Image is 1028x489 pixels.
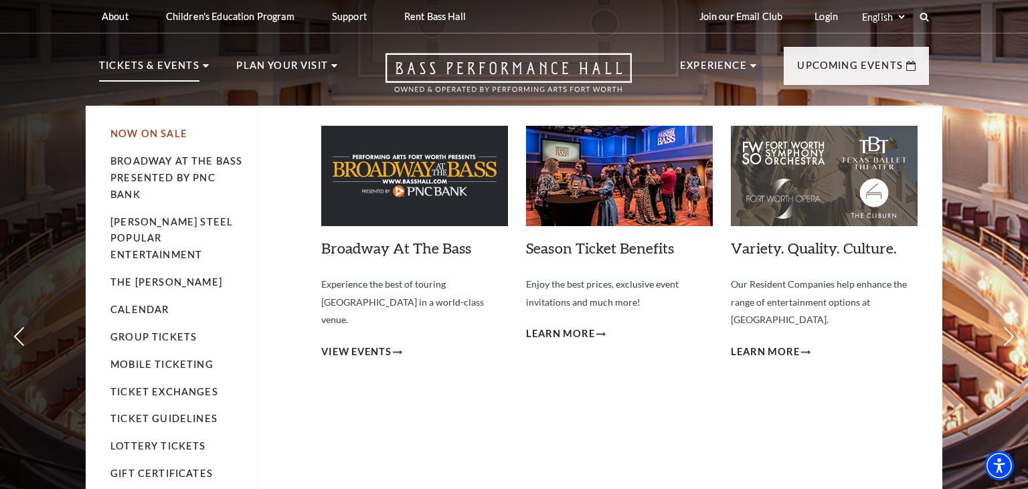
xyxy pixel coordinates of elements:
[526,326,595,343] span: Learn More
[332,11,367,22] p: Support
[102,11,128,22] p: About
[110,359,213,370] a: Mobile Ticketing
[110,386,218,397] a: Ticket Exchanges
[110,276,222,288] a: The [PERSON_NAME]
[731,239,897,257] a: Variety. Quality. Culture.
[110,468,213,479] a: Gift Certificates
[731,126,918,226] img: Variety. Quality. Culture.
[526,326,606,343] a: Learn More Season Ticket Benefits
[321,126,508,226] img: Broadway At The Bass
[526,239,674,257] a: Season Ticket Benefits
[110,155,242,200] a: Broadway At The Bass presented by PNC Bank
[110,128,187,139] a: Now On Sale
[731,344,800,361] span: Learn More
[337,53,680,106] a: Open this option
[526,126,713,226] img: Season Ticket Benefits
[110,216,233,261] a: [PERSON_NAME] Steel Popular Entertainment
[236,58,328,82] p: Plan Your Visit
[99,58,199,82] p: Tickets & Events
[110,413,218,424] a: Ticket Guidelines
[110,331,197,343] a: Group Tickets
[731,344,810,361] a: Learn More Variety. Quality. Culture.
[680,58,747,82] p: Experience
[797,58,903,82] p: Upcoming Events
[321,239,471,257] a: Broadway At The Bass
[110,440,206,452] a: Lottery Tickets
[984,451,1014,480] div: Accessibility Menu
[859,11,907,23] select: Select:
[321,276,508,329] p: Experience the best of touring [GEOGRAPHIC_DATA] in a world-class venue.
[321,344,392,361] span: View Events
[731,276,918,329] p: Our Resident Companies help enhance the range of entertainment options at [GEOGRAPHIC_DATA].
[166,11,294,22] p: Children's Education Program
[404,11,466,22] p: Rent Bass Hall
[110,304,169,315] a: Calendar
[321,344,402,361] a: View Events
[526,276,713,311] p: Enjoy the best prices, exclusive event invitations and much more!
